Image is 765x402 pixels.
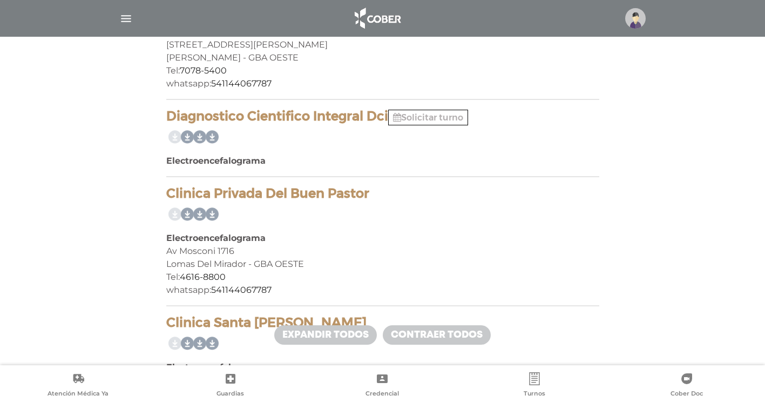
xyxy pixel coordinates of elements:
a: 7078-5400 [180,65,227,76]
a: Cober Doc [611,372,763,400]
div: Tel: [166,271,599,284]
div: Tel: [166,64,599,77]
a: Guardias [154,372,307,400]
a: Credencial [307,372,459,400]
span: Turnos [524,390,545,399]
div: whatsapp: [166,77,599,90]
div: whatsapp: [166,284,599,297]
h4: Clinica Santa [PERSON_NAME] [166,315,599,331]
a: Contraer todos [383,325,491,345]
div: Av Mosconi 1716 [166,245,599,258]
div: [STREET_ADDRESS][PERSON_NAME] [166,38,599,51]
b: Electroencefalograma [166,233,266,243]
a: Expandir todos [274,325,377,345]
a: Atención Médica Ya [2,372,154,400]
span: Credencial [365,390,399,399]
h4: Clinica Privada Del Buen Pastor [166,186,599,202]
a: 541144067787 [211,285,272,295]
img: Cober_menu-lines-white.svg [119,12,133,25]
a: Turnos [458,372,611,400]
div: [PERSON_NAME] - GBA OESTE [166,51,599,64]
a: 4616-8800 [180,272,226,282]
span: Cober Doc [671,390,703,399]
h4: Diagnostico Cientifico Integral Dci [166,109,599,124]
div: Lomas Del Mirador - GBA OESTE [166,258,599,271]
span: Guardias [216,390,244,399]
b: Electroencefalograma [166,362,266,372]
img: profile-placeholder.svg [625,8,646,29]
img: logo_cober_home-white.png [349,5,405,31]
a: Solicitar turno [393,112,463,123]
a: 541144067787 [211,78,272,89]
span: Atención Médica Ya [48,390,109,399]
b: Electroencefalograma [166,156,266,166]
